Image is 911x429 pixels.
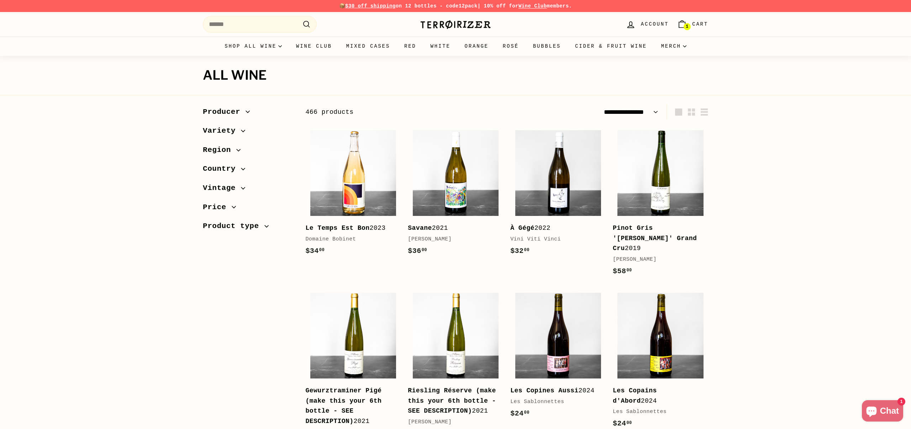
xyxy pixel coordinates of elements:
summary: Shop all wine [217,37,289,56]
div: 466 products [305,107,507,117]
sup: 00 [524,248,530,253]
a: Bubbles [526,37,568,56]
a: Orange [458,37,496,56]
div: 2019 [613,223,701,254]
button: Variety [203,123,294,142]
span: Country [203,163,241,175]
sup: 00 [626,420,632,425]
span: Producer [203,106,246,118]
button: Producer [203,104,294,123]
a: Account [622,14,673,35]
div: Les Sablonnettes [613,408,701,416]
sup: 00 [626,268,632,273]
a: Le Temps Est Bon2023Domaine Bobinet [305,125,401,264]
div: 2021 [408,223,496,233]
div: [PERSON_NAME] [408,418,496,427]
span: $24 [510,409,530,418]
a: À Gégé2022Vini Viti Vinci [510,125,606,264]
span: $32 [510,247,530,255]
div: Domaine Bobinet [305,235,394,244]
div: [PERSON_NAME] [613,255,701,264]
summary: Merch [654,37,694,56]
b: Les Copains d'Abord [613,387,657,404]
span: $34 [305,247,325,255]
button: Country [203,161,294,180]
sup: 00 [319,248,325,253]
div: 2022 [510,223,599,233]
a: Wine Club [289,37,339,56]
a: Cart [673,14,712,35]
span: $24 [613,419,632,428]
a: Savane2021[PERSON_NAME] [408,125,503,264]
b: Savane [408,224,432,232]
sup: 00 [422,248,427,253]
span: Account [641,20,669,28]
button: Vintage [203,180,294,200]
div: Primary [189,37,722,56]
inbox-online-store-chat: Shopify online store chat [860,400,905,423]
a: Les Copines Aussi2024Les Sablonnettes [510,288,606,426]
div: [PERSON_NAME] [408,235,496,244]
span: Product type [203,220,264,232]
span: $30 off shipping [345,3,396,9]
span: Variety [203,125,241,137]
a: Mixed Cases [339,37,397,56]
a: Wine Club [518,3,547,9]
h1: All wine [203,68,708,83]
div: 2021 [305,386,394,427]
b: Riesling Réserve (make this your 6th bottle - SEE DESCRIPTION) [408,387,496,415]
span: Vintage [203,182,241,194]
div: 2024 [613,386,701,406]
strong: 12pack [459,3,478,9]
div: Vini Viti Vinci [510,235,599,244]
span: Region [203,144,236,156]
a: Rosé [496,37,526,56]
b: Les Copines Aussi [510,387,578,394]
sup: 00 [524,410,530,415]
div: Les Sablonnettes [510,398,599,406]
a: Pinot Gris '[PERSON_NAME]' Grand Cru2019[PERSON_NAME] [613,125,708,284]
b: Gewurztraminer Pigé (make this your 6th bottle - SEE DESCRIPTION) [305,387,381,425]
div: 2023 [305,223,394,233]
button: Region [203,142,294,161]
b: À Gégé [510,224,535,232]
p: 📦 on 12 bottles - code | 10% off for members. [203,2,708,10]
a: White [423,37,458,56]
span: 1 [686,24,688,29]
div: 2024 [510,386,599,396]
b: Pinot Gris '[PERSON_NAME]' Grand Cru [613,224,697,252]
span: $58 [613,267,632,275]
span: Cart [692,20,708,28]
span: $36 [408,247,427,255]
div: 2021 [408,386,496,416]
a: Cider & Fruit Wine [568,37,654,56]
a: Red [397,37,423,56]
b: Le Temps Est Bon [305,224,369,232]
button: Product type [203,218,294,238]
button: Price [203,200,294,219]
span: Price [203,201,232,213]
